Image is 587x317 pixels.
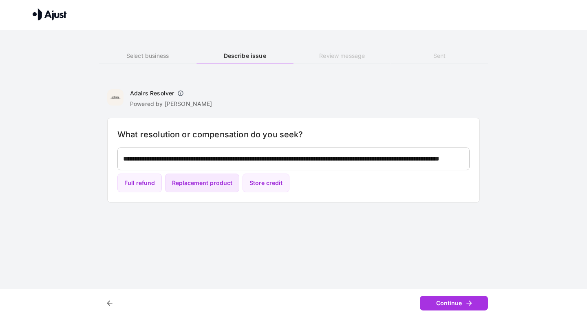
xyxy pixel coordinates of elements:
img: Adairs [107,89,124,106]
h6: Review message [293,51,391,60]
img: Ajust [33,8,67,20]
h6: Sent [391,51,488,60]
h6: Adairs Resolver [130,89,174,97]
h6: Select business [99,51,196,60]
p: Powered by [PERSON_NAME] [130,100,212,108]
button: Continue [420,296,488,311]
h6: Describe issue [196,51,293,60]
h6: What resolution or compensation do you seek? [117,128,470,141]
button: Replacement product [165,174,239,193]
button: Store credit [243,174,289,193]
button: Full refund [117,174,162,193]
